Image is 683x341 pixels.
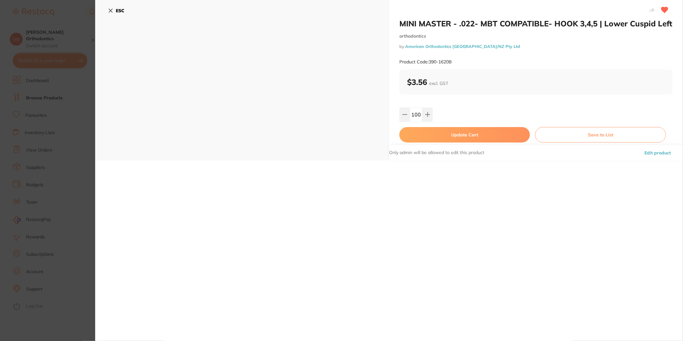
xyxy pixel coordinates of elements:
[399,33,673,39] small: orthodontics
[399,59,452,65] small: Product Code: 390-1620B
[405,44,520,49] a: American Orthodontics [GEOGRAPHIC_DATA]/NZ Pty Ltd
[399,127,530,143] button: Update Cart
[399,44,673,49] small: by
[407,77,448,87] b: $3.56
[116,8,124,14] b: ESC
[429,80,448,86] span: excl. GST
[535,127,666,143] button: Save to List
[642,145,673,161] button: Edit product
[399,19,673,28] h2: MINI MASTER - .022- MBT COMPATIBLE- HOOK 3,4,5 | Lower Cuspid Left
[389,150,484,156] p: Only admin will be allowed to edit this product
[108,5,124,16] button: ESC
